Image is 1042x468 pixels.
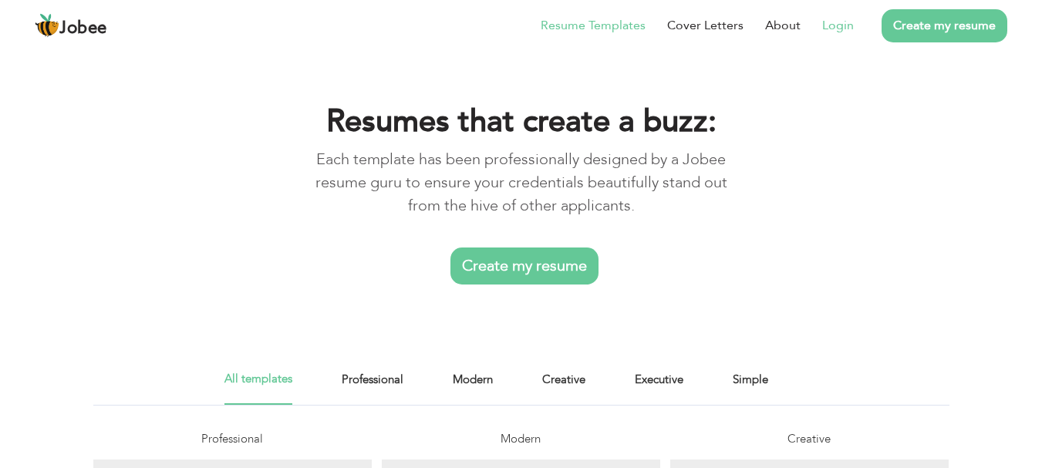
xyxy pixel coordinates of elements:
[59,20,107,37] span: Jobee
[541,16,646,35] a: Resume Templates
[882,9,1007,42] a: Create my resume
[822,16,854,35] a: Login
[635,370,683,405] a: Executive
[201,431,263,446] span: Professional
[298,148,745,217] p: Each template has been professionally designed by a Jobee resume guru to ensure your credentials ...
[35,13,107,38] a: Jobee
[450,247,599,285] a: Create my resume
[342,370,403,405] a: Professional
[787,431,831,446] span: Creative
[35,13,59,38] img: jobee.io
[667,16,744,35] a: Cover Letters
[224,370,292,405] a: All templates
[501,431,541,446] span: Modern
[453,370,493,405] a: Modern
[542,370,585,405] a: Creative
[298,102,745,142] h1: Resumes that create a buzz:
[733,370,768,405] a: Simple
[765,16,801,35] a: About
